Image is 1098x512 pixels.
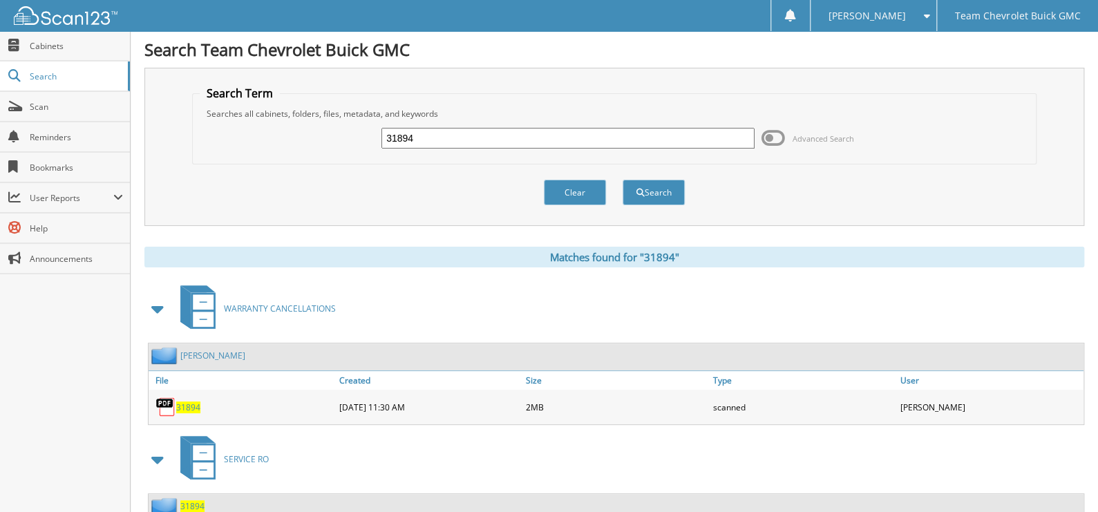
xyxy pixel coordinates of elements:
a: User [896,371,1083,390]
a: WARRANTY CANCELLATIONS [172,281,336,336]
a: File [149,371,336,390]
div: 2MB [522,393,710,421]
h1: Search Team Chevrolet Buick GMC [144,38,1084,61]
a: 31894 [180,500,205,512]
div: Matches found for "31894" [144,247,1084,267]
a: Type [710,371,897,390]
iframe: Chat Widget [1029,446,1098,512]
span: [PERSON_NAME] [828,12,905,20]
span: Announcements [30,253,123,265]
a: 31894 [176,401,200,413]
span: Team Chevrolet Buick GMC [955,12,1080,20]
button: Search [623,180,685,205]
span: Bookmarks [30,162,123,173]
button: Clear [544,180,606,205]
div: scanned [710,393,897,421]
img: PDF.png [155,397,176,417]
span: Advanced Search [793,133,854,144]
span: Help [30,222,123,234]
span: Cabinets [30,40,123,52]
legend: Search Term [200,86,280,101]
span: Search [30,70,121,82]
div: [PERSON_NAME] [896,393,1083,421]
span: Reminders [30,131,123,143]
a: Created [336,371,523,390]
div: Searches all cabinets, folders, files, metadata, and keywords [200,108,1029,120]
span: WARRANTY CANCELLATIONS [224,303,336,314]
a: SERVICE RO [172,432,269,486]
span: User Reports [30,192,113,204]
a: [PERSON_NAME] [180,350,245,361]
span: SERVICE RO [224,453,269,465]
a: Size [522,371,710,390]
img: folder2.png [151,347,180,364]
span: Scan [30,101,123,113]
div: [DATE] 11:30 AM [336,393,523,421]
img: scan123-logo-white.svg [14,6,117,25]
